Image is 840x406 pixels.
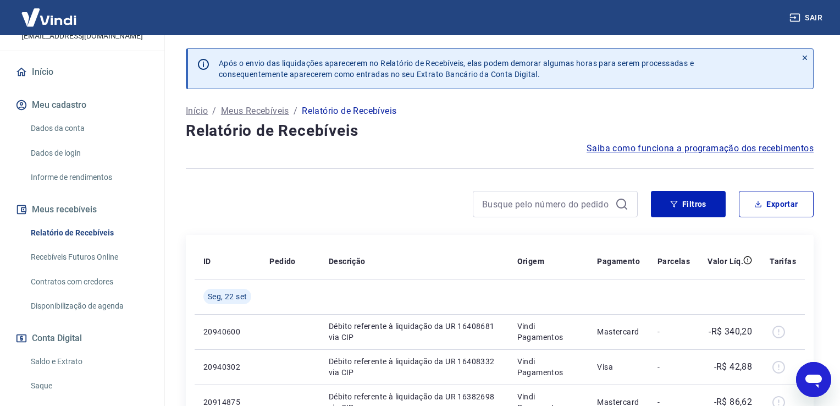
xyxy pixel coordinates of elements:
button: Meus recebíveis [13,197,151,222]
button: Filtros [651,191,726,217]
p: Mastercard [597,326,640,337]
p: Visa [597,361,640,372]
p: 20940600 [203,326,252,337]
p: Vindi Pagamentos [517,356,580,378]
a: Saiba como funciona a programação dos recebimentos [587,142,814,155]
iframe: Botão para abrir a janela de mensagens [796,362,831,397]
p: Relatório de Recebíveis [302,105,396,118]
p: Pedido [269,256,295,267]
input: Busque pelo número do pedido [482,196,611,212]
button: Exportar [739,191,814,217]
p: / [212,105,216,118]
a: Meus Recebíveis [221,105,289,118]
a: Saldo e Extrato [26,350,151,373]
button: Conta Digital [13,326,151,350]
p: Débito referente à liquidação da UR 16408681 via CIP [329,321,500,343]
a: Saque [26,375,151,397]
p: ID [203,256,211,267]
a: Recebíveis Futuros Online [26,246,151,268]
a: Dados de login [26,142,151,164]
button: Sair [787,8,827,28]
p: Tarifas [770,256,796,267]
a: Início [13,60,151,84]
h4: Relatório de Recebíveis [186,120,814,142]
p: -R$ 42,88 [714,360,753,374]
img: Vindi [13,1,85,34]
a: Relatório de Recebíveis [26,222,151,244]
p: Pagamento [597,256,640,267]
p: Débito referente à liquidação da UR 16408332 via CIP [329,356,500,378]
p: Após o envio das liquidações aparecerem no Relatório de Recebíveis, elas podem demorar algumas ho... [219,58,694,80]
a: Informe de rendimentos [26,166,151,189]
a: Dados da conta [26,117,151,140]
p: Valor Líq. [708,256,743,267]
a: Início [186,105,208,118]
a: Disponibilização de agenda [26,295,151,317]
p: [EMAIL_ADDRESS][DOMAIN_NAME] [21,30,143,42]
p: / [294,105,297,118]
p: Origem [517,256,544,267]
button: Meu cadastro [13,93,151,117]
a: Contratos com credores [26,271,151,293]
p: - [657,326,690,337]
p: - [657,361,690,372]
p: 20940302 [203,361,252,372]
p: -R$ 340,20 [709,325,752,338]
p: Vindi Pagamentos [517,321,580,343]
p: Descrição [329,256,366,267]
span: Seg, 22 set [208,291,247,302]
p: Parcelas [657,256,690,267]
